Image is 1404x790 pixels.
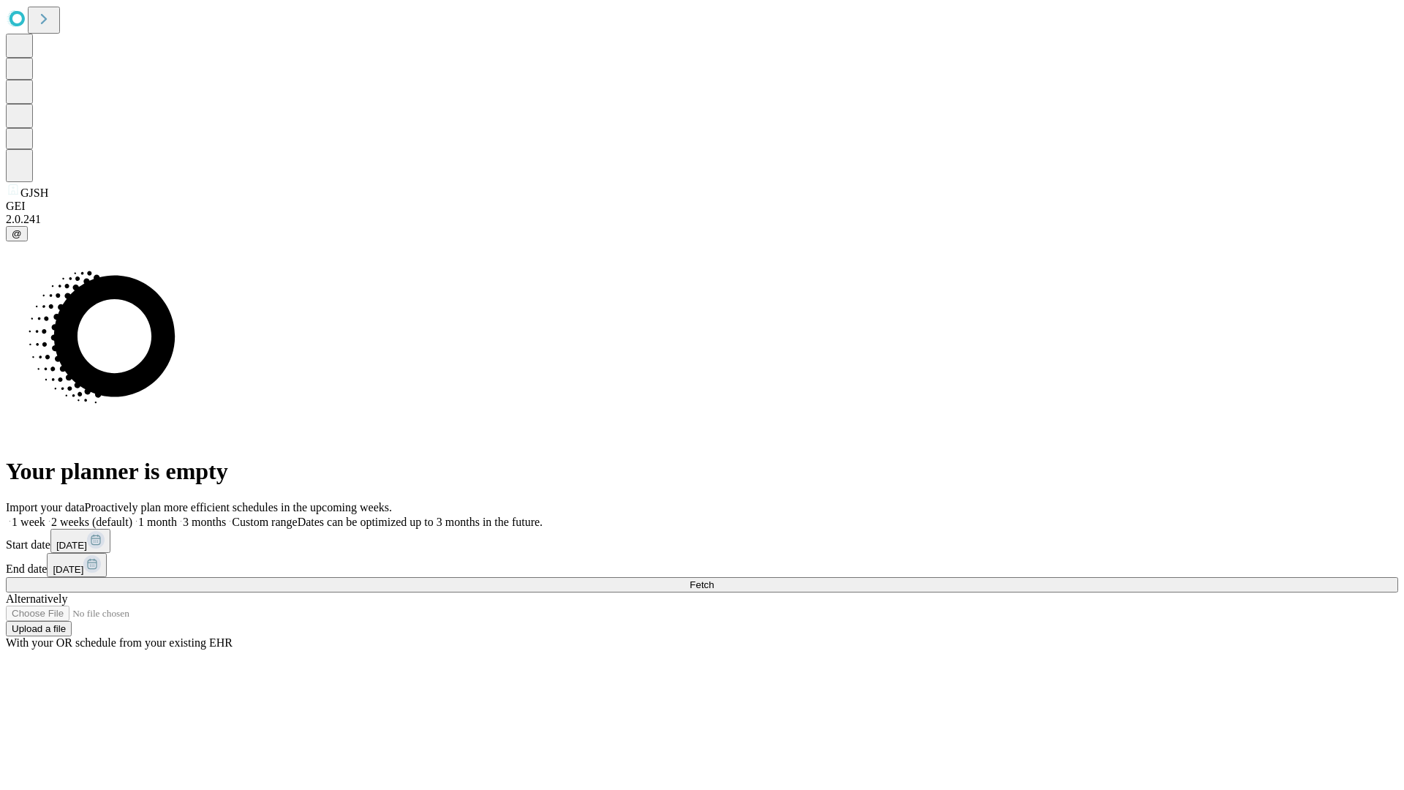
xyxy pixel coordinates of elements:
span: [DATE] [56,540,87,551]
span: With your OR schedule from your existing EHR [6,636,233,649]
div: End date [6,553,1398,577]
span: 2 weeks (default) [51,516,132,528]
span: [DATE] [53,564,83,575]
span: Proactively plan more efficient schedules in the upcoming weeks. [85,501,392,513]
div: GEI [6,200,1398,213]
span: GJSH [20,187,48,199]
button: @ [6,226,28,241]
span: @ [12,228,22,239]
button: [DATE] [47,553,107,577]
button: Upload a file [6,621,72,636]
span: Dates can be optimized up to 3 months in the future. [298,516,543,528]
span: Alternatively [6,592,67,605]
span: Custom range [232,516,297,528]
span: 3 months [183,516,226,528]
div: Start date [6,529,1398,553]
span: Fetch [690,579,714,590]
button: Fetch [6,577,1398,592]
button: [DATE] [50,529,110,553]
h1: Your planner is empty [6,458,1398,485]
div: 2.0.241 [6,213,1398,226]
span: 1 month [138,516,177,528]
span: 1 week [12,516,45,528]
span: Import your data [6,501,85,513]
